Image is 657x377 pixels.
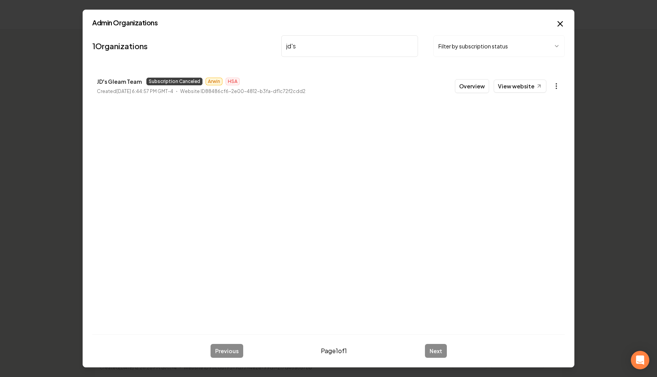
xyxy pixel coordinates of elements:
h2: Admin Organizations [92,19,565,26]
button: Overview [455,79,489,93]
p: Created [97,88,173,95]
span: Arwin [206,78,222,85]
span: Page 1 of 1 [321,346,347,355]
p: Website ID 88486cf6-2e00-4812-b3fa-df1c72f2cdd2 [180,88,305,95]
a: 1Organizations [92,41,148,51]
a: View website [494,80,546,93]
input: Search by name or ID [281,35,418,57]
span: Subscription Canceled [146,78,202,85]
span: HSA [226,78,240,85]
time: [DATE] 6:44:57 PM GMT-4 [116,88,173,94]
p: JD's Gleam Team [97,77,142,86]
